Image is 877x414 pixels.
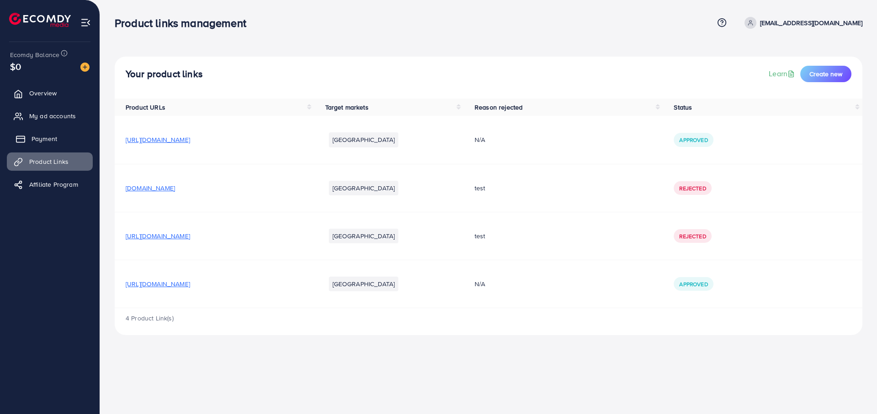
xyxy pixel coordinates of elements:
span: Ecomdy Balance [10,50,59,59]
a: Affiliate Program [7,175,93,194]
span: [URL][DOMAIN_NAME] [126,279,190,288]
span: Create new [809,69,842,79]
span: Affiliate Program [29,180,78,189]
p: [EMAIL_ADDRESS][DOMAIN_NAME] [760,17,862,28]
span: Overview [29,89,57,98]
h4: Your product links [126,68,203,80]
span: My ad accounts [29,111,76,121]
span: Product URLs [126,103,165,112]
span: Reason rejected [475,103,523,112]
a: [EMAIL_ADDRESS][DOMAIN_NAME] [741,17,862,29]
li: [GEOGRAPHIC_DATA] [329,277,399,291]
img: menu [80,17,91,28]
li: [GEOGRAPHIC_DATA] [329,132,399,147]
span: Target markets [325,103,369,112]
a: Product Links [7,152,93,171]
span: N/A [475,279,485,288]
a: My ad accounts [7,107,93,125]
span: [DOMAIN_NAME] [126,183,175,193]
span: [URL][DOMAIN_NAME] [126,135,190,144]
span: Approved [679,280,708,288]
h3: Product links management [115,16,254,30]
img: image [80,63,90,72]
span: Status [674,103,692,112]
span: Rejected [679,184,706,192]
a: Overview [7,84,93,102]
span: Product Links [29,157,69,166]
li: [GEOGRAPHIC_DATA] [329,181,399,195]
span: Rejected [679,232,706,240]
iframe: Chat [838,373,870,407]
span: $0 [10,60,21,73]
span: Payment [32,134,57,143]
a: Payment [7,130,93,148]
span: Approved [679,136,708,144]
span: [URL][DOMAIN_NAME] [126,231,190,241]
span: 4 Product Link(s) [126,314,174,323]
p: test [475,183,652,194]
button: Create new [800,66,851,82]
li: [GEOGRAPHIC_DATA] [329,229,399,243]
p: test [475,231,652,241]
a: Learn [769,68,797,79]
span: N/A [475,135,485,144]
img: logo [9,13,71,27]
